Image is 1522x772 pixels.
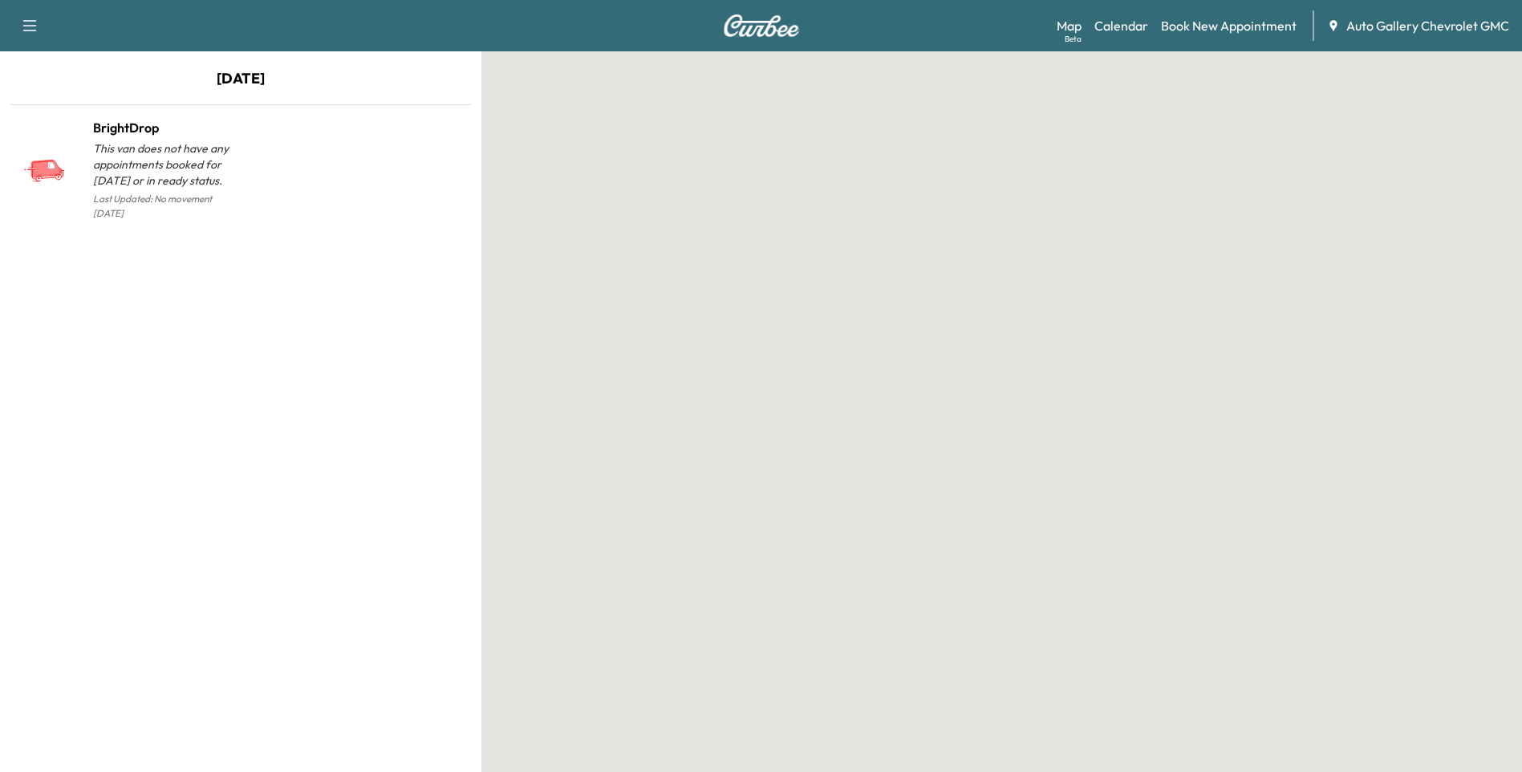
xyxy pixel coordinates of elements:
img: Curbee Logo [723,14,800,37]
span: Auto Gallery Chevrolet GMC [1346,16,1509,35]
a: MapBeta [1057,16,1082,35]
a: Calendar [1094,16,1148,35]
div: Beta [1065,33,1082,45]
p: Last Updated: No movement [DATE] [93,189,241,224]
p: This van does not have any appointments booked for [DATE] or in ready status. [93,140,241,189]
h1: BrightDrop [93,118,241,137]
a: Book New Appointment [1161,16,1297,35]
